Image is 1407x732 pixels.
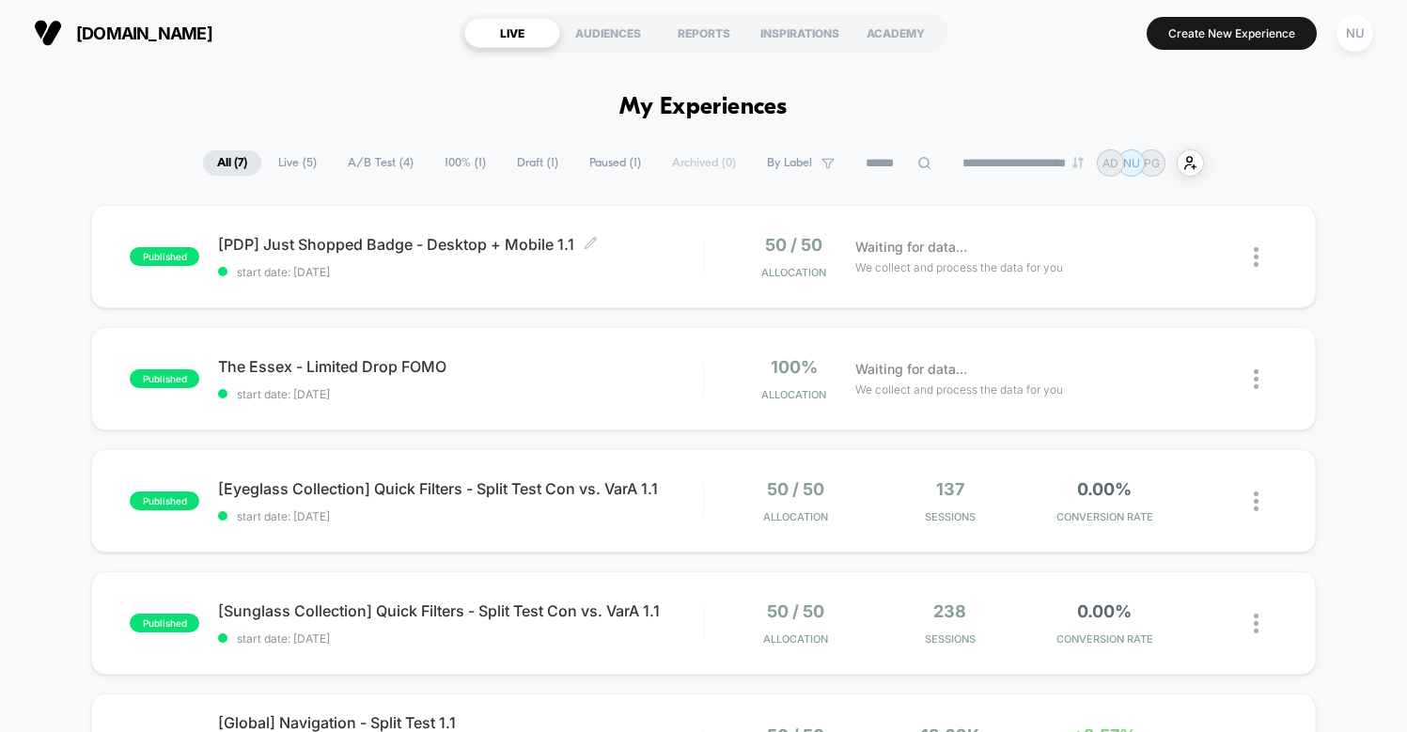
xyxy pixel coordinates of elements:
span: We collect and process the data for you [855,381,1063,398]
span: Paused ( 1 ) [575,150,655,176]
span: 50 / 50 [767,479,824,499]
button: [DOMAIN_NAME] [28,18,218,48]
span: CONVERSION RATE [1032,510,1177,523]
p: NU [1123,156,1140,170]
img: close [1254,491,1258,511]
span: Draft ( 1 ) [503,150,572,176]
span: [Global] Navigation - Split Test 1.1 [218,713,702,732]
span: start date: [DATE] [218,265,702,279]
div: ACADEMY [848,18,944,48]
span: By Label [767,156,812,170]
span: [Sunglass Collection] Quick Filters - Split Test Con vs. VarA 1.1 [218,601,702,620]
p: AD [1102,156,1118,170]
span: 50 / 50 [765,235,822,255]
span: published [130,614,199,632]
span: 238 [933,601,966,621]
p: PG [1144,156,1160,170]
span: Sessions [878,632,1023,646]
span: CONVERSION RATE [1032,632,1177,646]
span: 100% [771,357,818,377]
span: 50 / 50 [767,601,824,621]
div: NU [1337,15,1373,52]
span: published [130,369,199,388]
span: [Eyeglass Collection] Quick Filters - Split Test Con vs. VarA 1.1 [218,479,702,498]
span: start date: [DATE] [218,387,702,401]
img: end [1072,157,1084,168]
button: Create New Experience [1147,17,1317,50]
span: published [130,491,199,510]
span: [PDP] Just Shopped Badge - Desktop + Mobile 1.1 [218,235,702,254]
span: Live ( 5 ) [264,150,331,176]
div: AUDIENCES [560,18,656,48]
span: Allocation [763,632,828,646]
span: All ( 7 ) [203,150,261,176]
span: start date: [DATE] [218,631,702,646]
span: 137 [936,479,964,499]
h1: My Experiences [619,94,788,121]
span: A/B Test ( 4 ) [334,150,428,176]
span: 0.00% [1077,601,1132,621]
span: published [130,247,199,266]
span: start date: [DATE] [218,509,702,523]
span: Allocation [761,388,826,401]
div: LIVE [464,18,560,48]
span: The Essex - Limited Drop FOMO [218,357,702,376]
span: We collect and process the data for you [855,258,1063,276]
span: Waiting for data... [855,237,967,257]
div: INSPIRATIONS [752,18,848,48]
img: close [1254,247,1258,267]
img: close [1254,614,1258,633]
span: 100% ( 1 ) [430,150,500,176]
img: Visually logo [34,19,62,47]
img: close [1254,369,1258,389]
span: [DOMAIN_NAME] [76,23,212,43]
span: Allocation [763,510,828,523]
div: REPORTS [656,18,752,48]
span: Allocation [761,266,826,279]
button: NU [1331,14,1379,53]
span: Waiting for data... [855,359,967,380]
span: 0.00% [1077,479,1132,499]
span: Sessions [878,510,1023,523]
